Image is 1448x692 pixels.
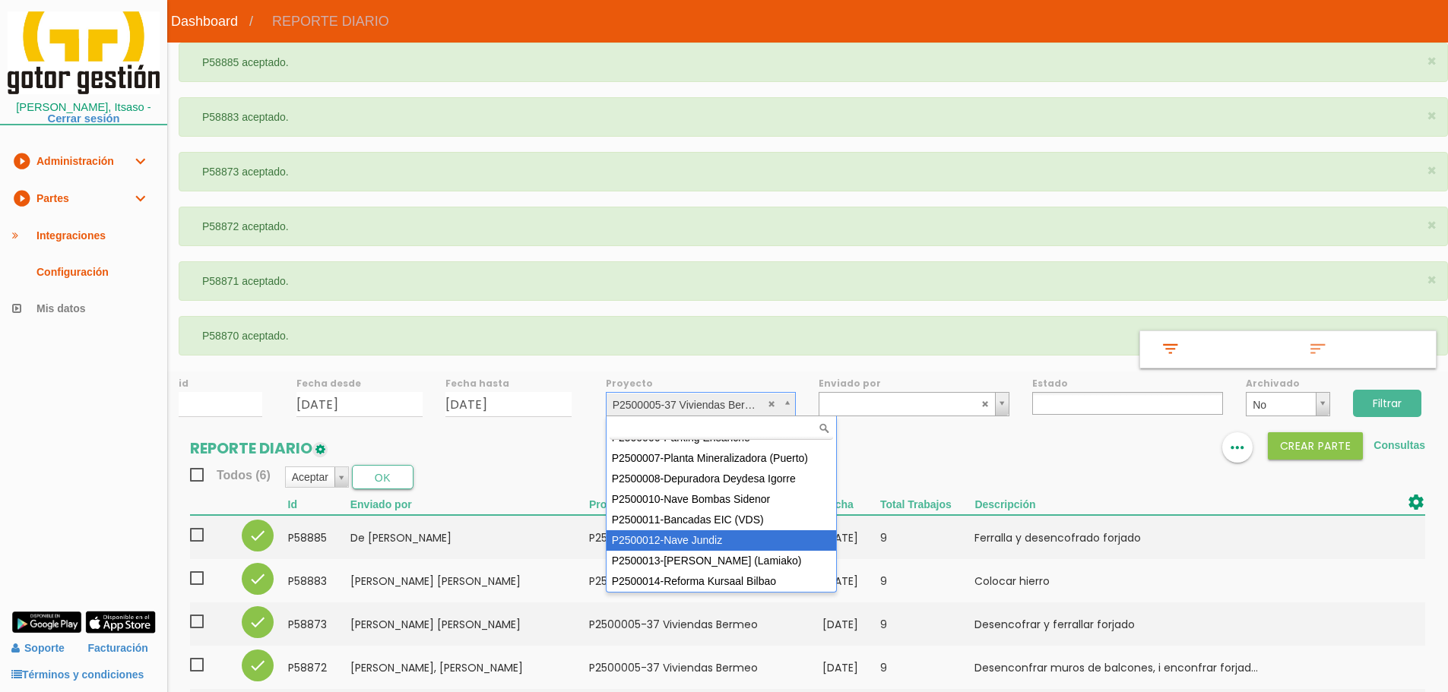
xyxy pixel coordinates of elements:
[607,469,836,489] div: P2500008-Depuradora Deydesa Igorre
[607,530,836,551] div: P2500012-Nave Jundiz
[607,510,836,530] div: P2500011-Bancadas EIC (VDS)
[607,489,836,510] div: P2500010-Nave Bombas Sidenor
[607,551,836,571] div: P2500013-[PERSON_NAME] (Lamiako)
[607,571,836,592] div: P2500014-Reforma Kursaal Bilbao
[607,448,836,469] div: P2500007-Planta Mineralizadora (Puerto)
